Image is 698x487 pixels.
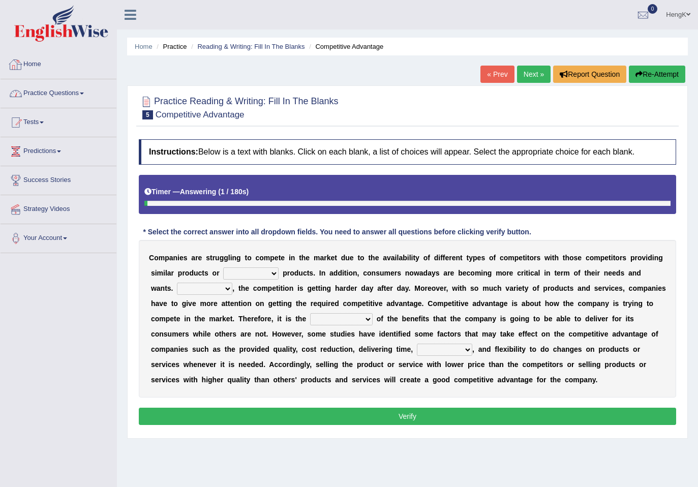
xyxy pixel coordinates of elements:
[390,284,392,292] b: r
[371,254,375,262] b: h
[420,284,425,292] b: o
[620,254,622,262] b: r
[563,254,565,262] b: t
[197,43,305,50] a: Reading & Writing: Fill In The Blanks
[397,269,401,277] b: s
[574,254,578,262] b: s
[436,284,440,292] b: v
[527,254,530,262] b: t
[414,269,419,277] b: w
[594,254,600,262] b: m
[151,269,155,277] b: s
[473,254,477,262] b: p
[397,254,399,262] b: l
[327,284,331,292] b: g
[185,269,190,277] b: o
[530,269,534,277] b: c
[434,254,439,262] b: d
[247,188,249,196] b: )
[428,254,430,262] b: f
[652,254,654,262] b: i
[509,269,513,277] b: e
[1,166,116,192] a: Success Stories
[245,284,249,292] b: e
[440,254,443,262] b: f
[230,254,232,262] b: i
[443,254,445,262] b: f
[523,254,525,262] b: t
[432,284,436,292] b: o
[144,188,249,196] h5: Timer —
[259,254,264,262] b: o
[449,254,451,262] b: r
[458,269,463,277] b: b
[198,254,202,262] b: e
[161,284,165,292] b: n
[149,147,198,156] b: Instructions:
[348,269,353,277] b: o
[167,269,171,277] b: a
[591,269,595,277] b: e
[180,188,217,196] b: Answering
[159,254,165,262] b: m
[554,254,559,262] b: h
[481,269,483,277] b: i
[615,254,620,262] b: o
[232,254,237,262] b: n
[401,284,405,292] b: a
[195,254,198,262] b: r
[330,254,335,262] b: e
[1,224,116,250] a: Your Account
[275,254,279,262] b: e
[283,269,287,277] b: p
[521,269,524,277] b: r
[142,110,153,119] span: 5
[423,269,428,277] b: d
[424,284,427,292] b: r
[550,254,552,262] b: i
[202,269,204,277] b: t
[177,254,179,262] b: i
[298,269,303,277] b: u
[544,269,546,277] b: i
[165,254,169,262] b: p
[299,284,304,292] b: s
[508,254,514,262] b: m
[191,254,195,262] b: a
[635,254,638,262] b: r
[307,284,312,292] b: g
[289,254,291,262] b: i
[372,269,376,277] b: n
[210,254,213,262] b: t
[470,269,475,277] b: o
[178,269,183,277] b: p
[597,269,599,277] b: r
[399,254,403,262] b: a
[154,254,159,262] b: o
[552,254,555,262] b: t
[366,284,370,292] b: a
[534,254,536,262] b: r
[428,284,432,292] b: e
[384,269,390,277] b: m
[321,269,326,277] b: n
[467,269,471,277] b: c
[173,254,178,262] b: n
[156,110,245,119] small: Competitive Advantage
[139,139,676,165] h4: Below is a text with blanks. Click on each blank, a list of choices will appear. Select the appro...
[590,254,594,262] b: o
[139,94,339,119] h2: Practice Reading & Writing: Fill In The Blanks
[342,269,344,277] b: i
[171,284,173,292] b: .
[443,269,447,277] b: a
[611,254,613,262] b: i
[163,269,165,277] b: i
[165,269,167,277] b: l
[213,269,217,277] b: o
[261,284,267,292] b: m
[307,269,310,277] b: t
[595,269,597,277] b: i
[648,4,658,14] span: 0
[481,254,485,262] b: s
[612,269,616,277] b: e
